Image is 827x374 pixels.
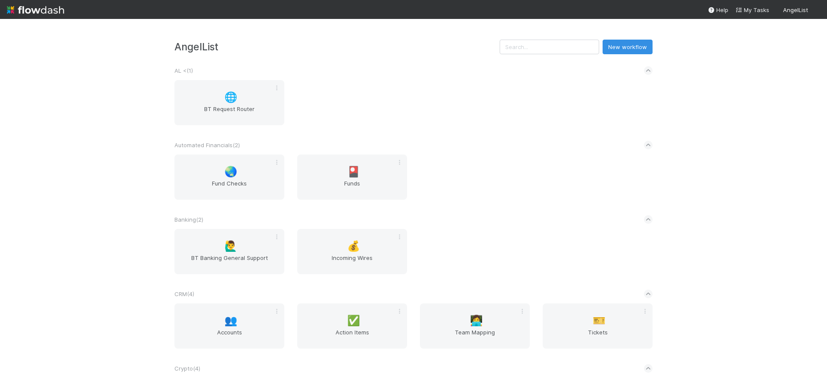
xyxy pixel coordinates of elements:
[174,142,240,148] span: Automated Financials ( 2 )
[174,67,193,74] span: AL < ( 1 )
[500,40,599,54] input: Search...
[301,179,404,196] span: Funds
[420,303,530,349] a: 👩‍💻Team Mapping
[301,253,404,271] span: Incoming Wires
[224,92,237,103] span: 🌐
[174,303,284,349] a: 👥Accounts
[297,229,407,274] a: 💰Incoming Wires
[811,6,820,15] img: avatar_fee1282a-8af6-4c79-b7c7-bf2cfad99775.png
[174,291,194,297] span: CRM ( 4 )
[174,41,500,53] h3: AngelList
[301,328,404,345] span: Action Items
[178,253,281,271] span: BT Banking General Support
[297,155,407,200] a: 🎴Funds
[470,315,483,326] span: 👩‍💻
[546,328,649,345] span: Tickets
[174,80,284,125] a: 🌐BT Request Router
[347,166,360,177] span: 🎴
[735,6,769,14] a: My Tasks
[297,303,407,349] a: ✅Action Items
[224,241,237,252] span: 🙋‍♂️
[174,155,284,200] a: 🌏Fund Checks
[735,6,769,13] span: My Tasks
[174,365,200,372] span: Crypto ( 4 )
[543,303,653,349] a: 🎫Tickets
[7,3,64,17] img: logo-inverted-e16ddd16eac7371096b0.svg
[347,241,360,252] span: 💰
[224,166,237,177] span: 🌏
[224,315,237,326] span: 👥
[423,328,526,345] span: Team Mapping
[174,229,284,274] a: 🙋‍♂️BT Banking General Support
[178,179,281,196] span: Fund Checks
[783,6,808,13] span: AngelList
[603,40,653,54] button: New workflow
[708,6,728,14] div: Help
[174,216,203,223] span: Banking ( 2 )
[347,315,360,326] span: ✅
[178,105,281,122] span: BT Request Router
[178,328,281,345] span: Accounts
[593,315,606,326] span: 🎫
